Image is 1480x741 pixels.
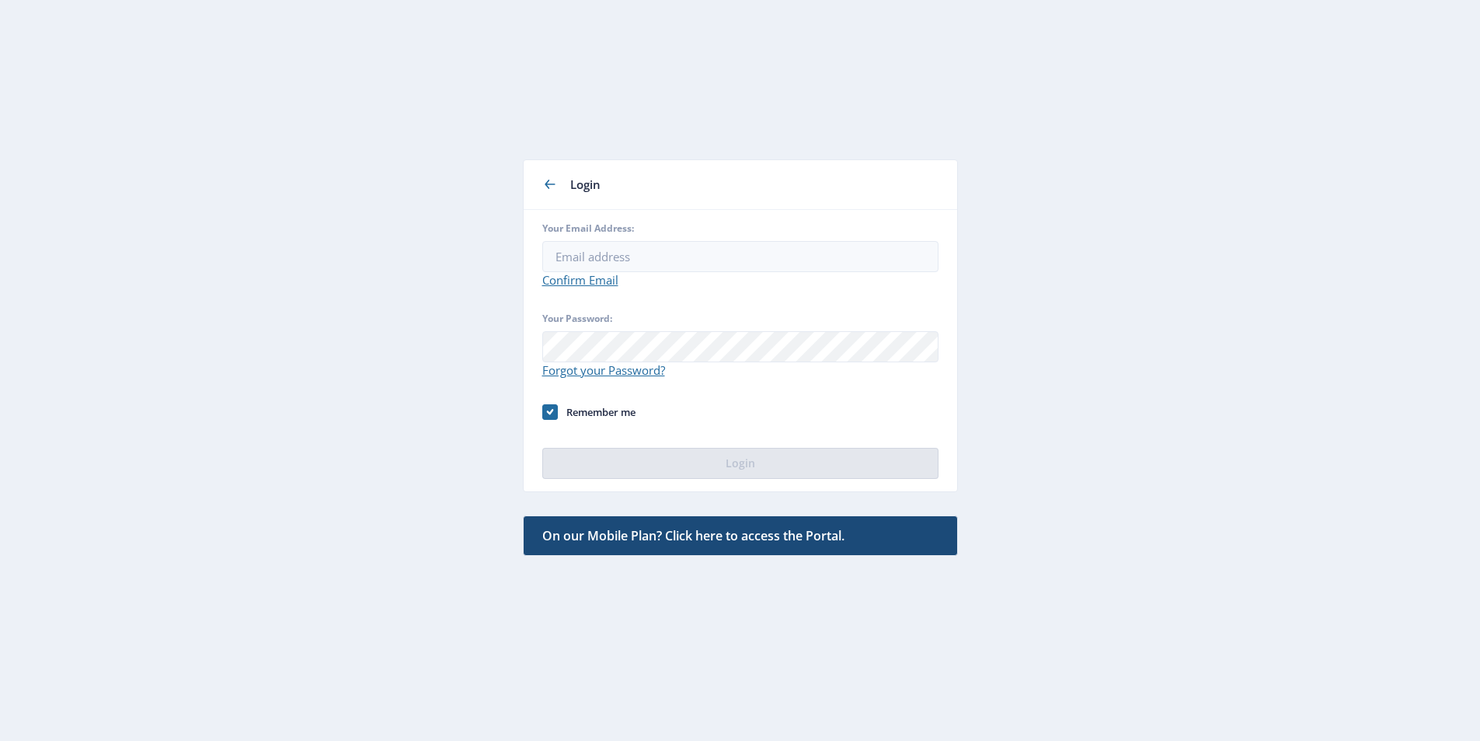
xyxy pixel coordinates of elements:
[523,516,958,556] a: On our Mobile Plan? Click here to access the Portal.
[542,222,634,235] span: Your Email Address:
[566,405,636,419] span: Remember me
[542,448,938,479] button: Login
[542,312,612,325] span: Your Password:
[542,241,938,272] input: Email address
[542,177,570,192] a: Back
[542,272,618,288] a: Confirm Email
[570,173,938,197] div: Login
[542,362,665,378] a: Forgot your Password?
